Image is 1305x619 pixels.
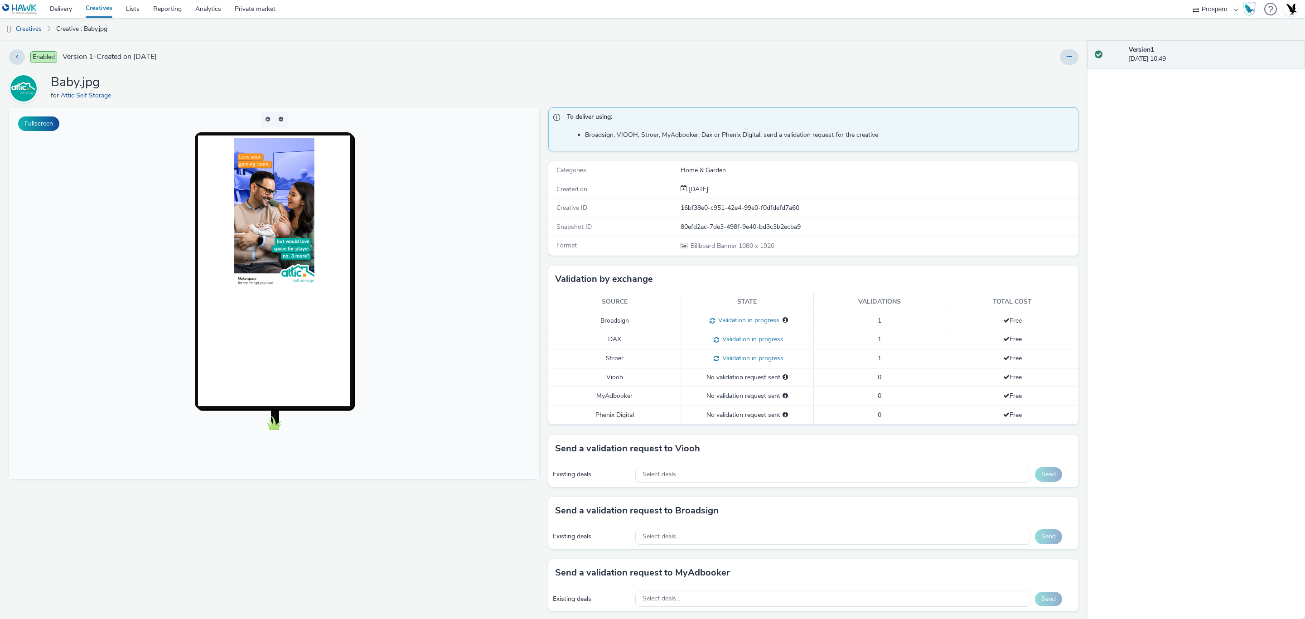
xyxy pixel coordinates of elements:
div: Creation 05 September 2025, 10:49 [687,185,708,194]
th: Source [548,293,681,311]
button: Send [1035,592,1062,606]
img: Advertisement preview [222,28,308,180]
a: Creative : Baby.jpg [52,18,112,40]
span: 0 [878,411,881,419]
span: Validation in progress [719,335,783,343]
span: Enabled [30,51,57,63]
h3: Send a validation request to Viooh [555,442,700,455]
span: 1080 x 1920 [690,242,774,250]
td: Viooh [548,368,681,387]
div: Please select a deal below and click on Send to send a validation request to Phenix Digital. [783,411,788,420]
span: Select deals... [643,533,680,541]
img: Attic Self Storage [10,75,37,102]
span: Created on [556,185,587,193]
th: Total cost [946,293,1079,311]
span: Categories [556,166,586,174]
td: Stroer [548,349,681,368]
img: dooh [5,25,14,34]
div: 80efd2ac-7de3-498f-9e40-bd3c3b2ecba9 [681,222,1078,232]
img: Hawk Academy [1242,2,1256,16]
div: No validation request sent [686,392,809,401]
span: 1 [878,316,881,325]
a: Attic Self Storage [61,91,115,100]
span: Format [556,241,577,250]
h3: Send a validation request to Broadsign [555,504,719,517]
span: To deliver using: [567,112,1069,124]
li: Broadsign, VIOOH, Stroer, MyAdbooker, Dax or Phenix Digital: send a validation request for the cr... [585,131,1073,140]
span: Snapshot ID [556,222,592,231]
td: MyAdbooker [548,387,681,406]
span: Creative ID [556,203,587,212]
span: Validation in progress [715,316,779,324]
span: Free [1003,316,1022,325]
span: for [51,91,61,100]
span: 0 [878,392,881,400]
img: undefined Logo [2,4,37,15]
div: Existing deals [553,532,631,541]
a: Attic Self Storage [9,84,42,92]
div: [DATE] 10:49 [1129,45,1298,64]
a: Hawk Academy [1242,2,1260,16]
img: Account UK [1284,2,1298,16]
span: Free [1003,411,1022,419]
td: Phenix Digital [548,406,681,424]
th: Validations [813,293,946,311]
span: 1 [878,354,881,363]
h3: Validation by exchange [555,272,653,286]
div: Home & Garden [681,166,1078,175]
div: 16bf38e0-c951-42e4-99e0-f0dfdefd7a60 [681,203,1078,213]
span: Select deals... [643,471,680,479]
span: Version 1 - Created on [DATE] [63,52,157,62]
button: Send [1035,467,1062,482]
span: Free [1003,373,1022,382]
div: No validation request sent [686,411,809,420]
h1: Baby.jpg [51,74,115,91]
strong: Version 1 [1129,45,1154,54]
button: Send [1035,529,1062,544]
span: 0 [878,373,881,382]
span: [DATE] [687,185,708,193]
td: Broadsign [548,311,681,330]
span: 1 [878,335,881,343]
div: Existing deals [553,595,631,604]
h3: Send a validation request to MyAdbooker [555,566,730,580]
span: Select deals... [643,595,680,603]
div: Please select a deal below and click on Send to send a validation request to Viooh. [783,373,788,382]
th: State [681,293,814,311]
div: No validation request sent [686,373,809,382]
span: Billboard Banner [691,242,739,250]
span: Validation in progress [719,354,783,363]
div: Existing deals [553,470,631,479]
button: Fullscreen [18,116,59,131]
td: DAX [548,330,681,349]
div: Please select a deal below and click on Send to send a validation request to MyAdbooker. [783,392,788,401]
span: Free [1003,354,1022,363]
span: Free [1003,335,1022,343]
span: Free [1003,392,1022,400]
